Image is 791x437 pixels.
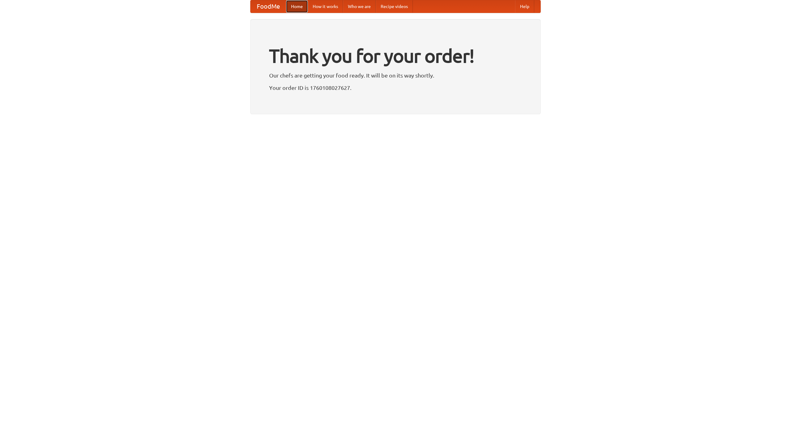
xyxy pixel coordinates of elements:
[343,0,376,13] a: Who we are
[515,0,534,13] a: Help
[376,0,413,13] a: Recipe videos
[269,41,522,71] h1: Thank you for your order!
[286,0,308,13] a: Home
[251,0,286,13] a: FoodMe
[308,0,343,13] a: How it works
[269,83,522,92] p: Your order ID is 1760108027627.
[269,71,522,80] p: Our chefs are getting your food ready. It will be on its way shortly.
